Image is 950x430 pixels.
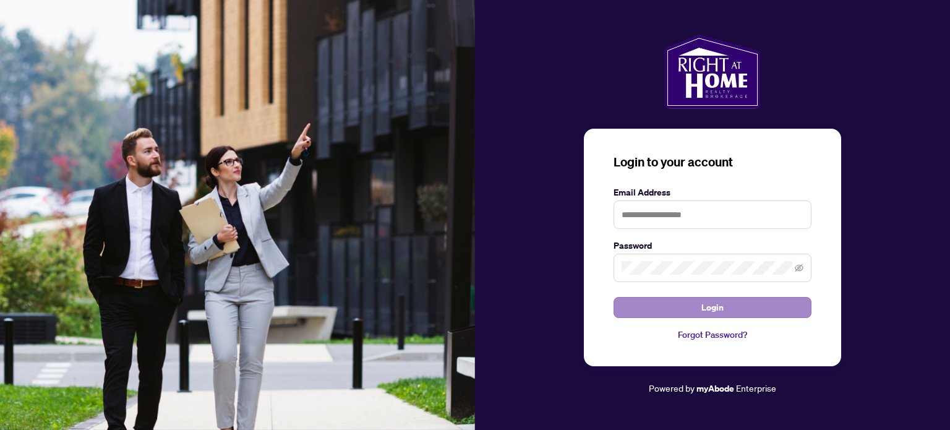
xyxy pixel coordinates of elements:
a: myAbode [696,382,734,395]
h3: Login to your account [614,153,811,171]
a: Forgot Password? [614,328,811,342]
span: eye-invisible [795,264,803,272]
img: ma-logo [664,35,760,109]
span: Powered by [649,382,695,393]
label: Password [614,239,811,252]
button: Login [614,297,811,318]
label: Email Address [614,186,811,199]
span: Enterprise [736,382,776,393]
span: Login [701,298,724,317]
